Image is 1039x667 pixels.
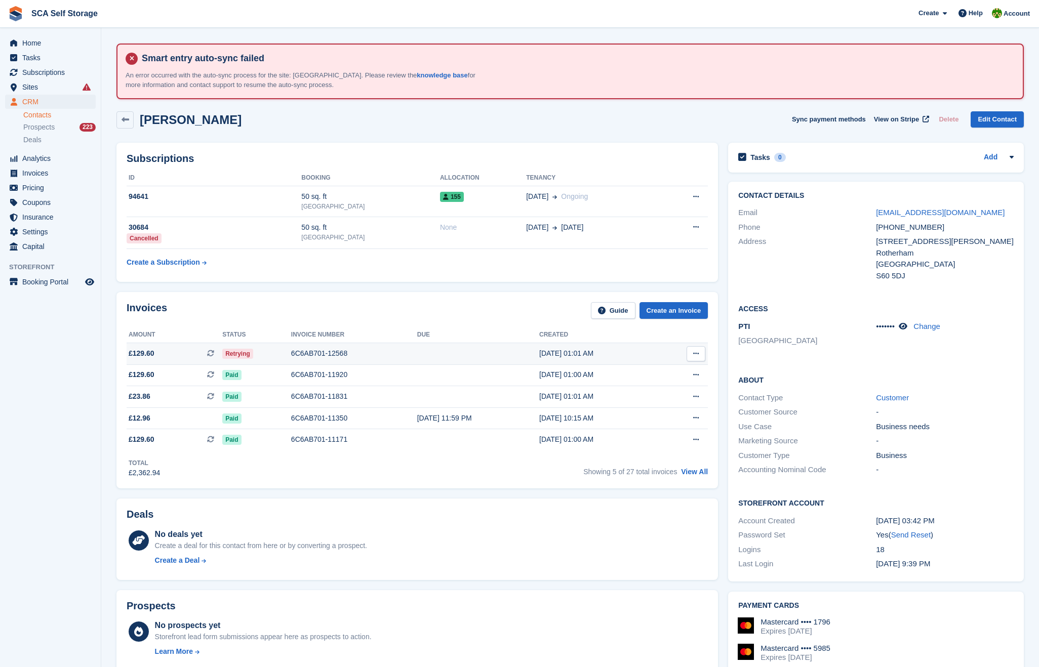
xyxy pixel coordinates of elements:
span: Paid [222,370,241,380]
span: PTI [738,322,750,330]
h2: About [738,374,1014,385]
a: Add [984,152,997,163]
a: SCA Self Storage [27,5,102,22]
span: Invoices [22,166,83,180]
a: menu [5,275,96,289]
span: Create [918,8,939,18]
div: [GEOGRAPHIC_DATA] [301,202,440,211]
span: [DATE] [561,222,583,233]
div: Create a Deal [155,555,200,566]
span: Pricing [22,181,83,195]
div: Marketing Source [738,435,876,447]
th: Tenancy [526,170,661,186]
div: [PHONE_NUMBER] [876,222,1014,233]
div: Logins [738,544,876,556]
span: ••••••• [876,322,895,330]
div: 30684 [127,222,301,233]
span: Paid [222,435,241,445]
span: Ongoing [561,192,588,200]
th: Created [539,327,661,343]
a: Learn More [155,646,372,657]
a: Deals [23,135,96,145]
a: menu [5,181,96,195]
img: stora-icon-8386f47178a22dfd0bd8f6a31ec36ba5ce8667c1dd55bd0f319d3a0aa187defe.svg [8,6,23,21]
span: Tasks [22,51,83,65]
a: View All [681,468,708,476]
span: ( ) [889,530,933,539]
div: 94641 [127,191,301,202]
button: Sync payment methods [792,111,866,128]
i: Smart entry sync failures have occurred [83,83,91,91]
th: ID [127,170,301,186]
div: 6C6AB701-11350 [291,413,417,424]
a: Guide [591,302,635,319]
div: 6C6AB701-11171 [291,434,417,445]
img: Sam Chapman [992,8,1002,18]
a: [EMAIL_ADDRESS][DOMAIN_NAME] [876,208,1005,217]
div: - [876,464,1014,476]
time: 2025-05-23 20:39:26 UTC [876,559,930,568]
a: Prospects 223 [23,122,96,133]
a: Create an Invoice [640,302,708,319]
img: Mastercard Logo [738,644,754,660]
div: - [876,435,1014,447]
div: Email [738,207,876,219]
div: Accounting Nominal Code [738,464,876,476]
th: Due [417,327,539,343]
span: [DATE] [526,191,548,202]
div: None [440,222,526,233]
div: 18 [876,544,1014,556]
img: Mastercard Logo [738,617,754,634]
div: 50 sq. ft [301,222,440,233]
div: Last Login [738,558,876,570]
span: Account [1004,9,1030,19]
div: [DATE] 11:59 PM [417,413,539,424]
div: No prospects yet [155,619,372,632]
h2: Storefront Account [738,497,1014,508]
th: Invoice number [291,327,417,343]
span: Help [969,8,983,18]
h2: [PERSON_NAME] [140,113,242,127]
span: Coupons [22,195,83,210]
span: 155 [440,192,464,202]
span: Analytics [22,151,83,165]
a: menu [5,65,96,79]
a: Change [913,322,940,330]
div: £2,362.94 [129,468,160,478]
a: View on Stripe [870,111,931,128]
div: [DATE] 01:01 AM [539,348,661,359]
a: Create a Subscription [127,253,207,272]
span: View on Stripe [874,114,919,124]
div: [DATE] 01:00 AM [539,369,661,380]
h4: Smart entry auto-sync failed [138,53,1015,64]
div: Expires [DATE] [761,627,830,636]
div: Password Set [738,529,876,541]
a: menu [5,166,96,180]
div: 6C6AB701-11831 [291,391,417,402]
a: menu [5,95,96,109]
a: Preview store [84,276,96,288]
div: Mastercard •••• 1796 [761,617,830,627]
span: Paid [222,392,241,402]
div: Account Created [738,515,876,527]
th: Allocation [440,170,526,186]
span: Retrying [222,349,253,359]
button: Delete [935,111,963,128]
span: Prospects [23,122,55,132]
a: knowledge base [417,71,467,79]
div: S60 5DJ [876,270,1014,282]
div: Phone [738,222,876,233]
span: £129.60 [129,348,154,359]
a: menu [5,36,96,50]
span: Showing 5 of 27 total invoices [583,468,677,476]
a: Edit Contact [971,111,1024,128]
li: [GEOGRAPHIC_DATA] [738,335,876,347]
span: £12.96 [129,413,150,424]
th: Booking [301,170,440,186]
h2: Subscriptions [127,153,708,164]
span: Sites [22,80,83,94]
span: £129.60 [129,369,154,380]
th: Amount [127,327,222,343]
div: [DATE] 01:01 AM [539,391,661,402]
p: An error occurred with the auto-sync process for the site: [GEOGRAPHIC_DATA]. Please review the f... [126,70,480,90]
